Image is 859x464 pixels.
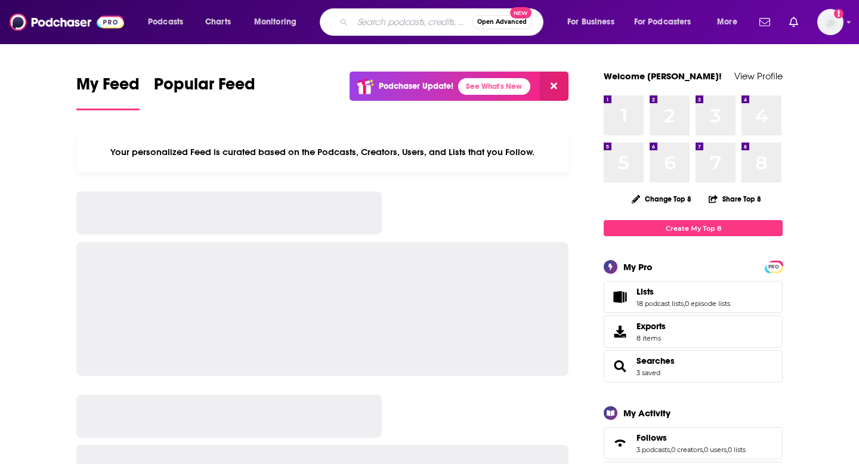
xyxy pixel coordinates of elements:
input: Search podcasts, credits, & more... [353,13,472,32]
button: Share Top 8 [708,187,762,211]
a: See What's New [458,78,530,95]
a: View Profile [734,70,783,82]
span: Searches [604,350,783,382]
a: Follows [636,432,746,443]
a: Show notifications dropdown [784,12,803,32]
span: For Podcasters [634,14,691,30]
span: Exports [636,321,666,332]
a: 0 creators [671,446,703,454]
span: PRO [767,262,781,271]
button: open menu [559,13,629,32]
span: For Business [567,14,614,30]
span: Charts [205,14,231,30]
button: open menu [140,13,199,32]
a: Charts [197,13,238,32]
span: Popular Feed [154,74,255,101]
img: Podchaser - Follow, Share and Rate Podcasts [10,11,124,33]
a: 0 users [704,446,727,454]
a: 3 saved [636,369,660,377]
span: Logged in as megcassidy [817,9,843,35]
span: Podcasts [148,14,183,30]
a: 0 lists [728,446,746,454]
span: Follows [636,432,667,443]
a: Lists [608,289,632,305]
button: Show profile menu [817,9,843,35]
svg: Add a profile image [834,9,843,18]
a: 0 episode lists [685,299,730,308]
span: , [727,446,728,454]
span: , [684,299,685,308]
span: 8 items [636,334,666,342]
a: 18 podcast lists [636,299,684,308]
a: Exports [604,315,783,348]
a: Popular Feed [154,74,255,110]
span: My Feed [76,74,140,101]
a: Follows [608,435,632,451]
a: Welcome [PERSON_NAME]! [604,70,722,82]
button: Open AdvancedNew [472,15,532,29]
div: Search podcasts, credits, & more... [331,8,555,36]
span: , [670,446,671,454]
a: Searches [636,355,675,366]
button: Change Top 8 [625,191,699,206]
span: Lists [604,281,783,313]
span: , [703,446,704,454]
a: Lists [636,286,730,297]
span: Lists [636,286,654,297]
span: Exports [608,323,632,340]
a: 3 podcasts [636,446,670,454]
div: My Pro [623,261,653,273]
a: My Feed [76,74,140,110]
span: New [510,7,532,18]
button: open menu [246,13,312,32]
img: User Profile [817,9,843,35]
a: PRO [767,262,781,271]
span: Open Advanced [477,19,527,25]
a: Searches [608,358,632,375]
div: Your personalized Feed is curated based on the Podcasts, Creators, Users, and Lists that you Follow. [76,132,568,172]
p: Podchaser Update! [379,81,453,91]
a: Show notifications dropdown [755,12,775,32]
span: Monitoring [254,14,296,30]
button: open menu [626,13,709,32]
span: More [717,14,737,30]
button: open menu [709,13,752,32]
div: My Activity [623,407,670,419]
span: Follows [604,427,783,459]
a: Create My Top 8 [604,220,783,236]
